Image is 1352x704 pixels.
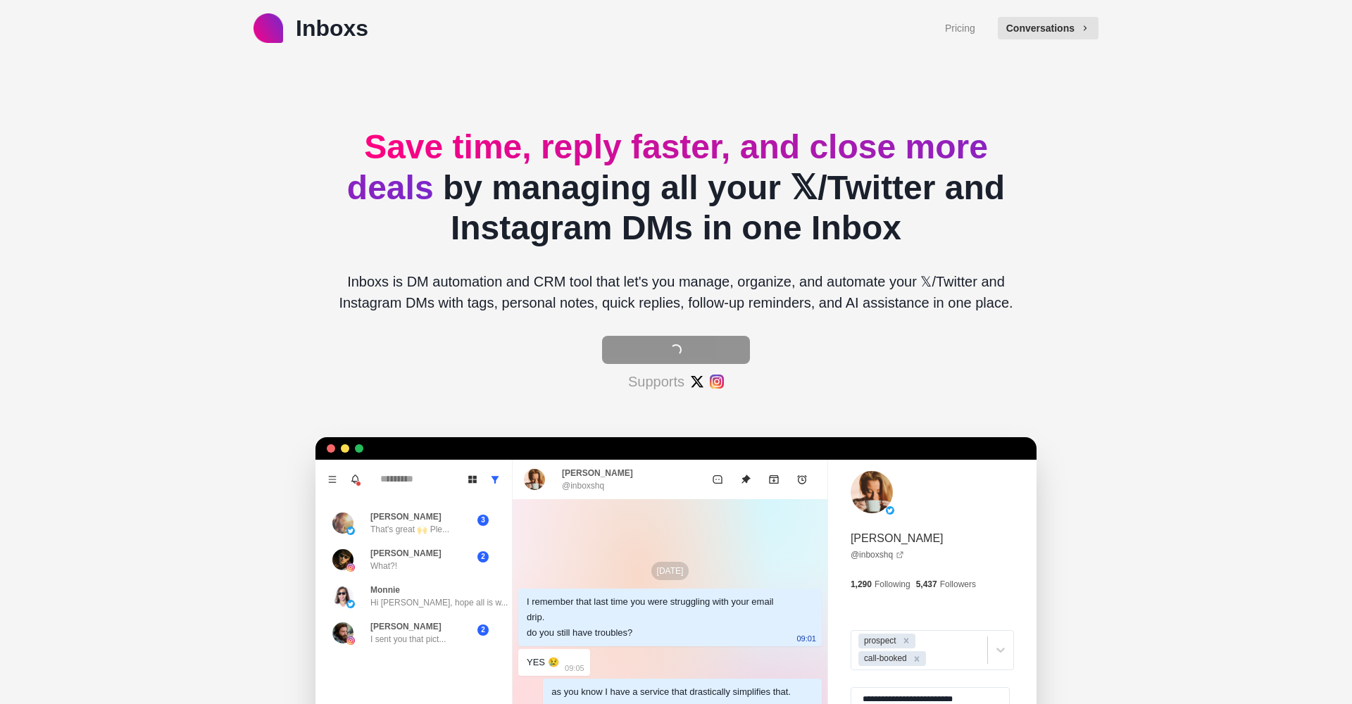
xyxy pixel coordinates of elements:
span: Save time, reply faster, and close more deals [347,128,988,206]
div: I remember that last time you were struggling with your email drip. do you still have troubles? [527,594,791,641]
img: picture [886,506,894,515]
p: Hi [PERSON_NAME], hope all is w... [370,596,508,609]
img: picture [346,636,355,645]
div: YES 😢 [527,655,559,670]
img: picture [524,469,545,490]
p: 1,290 [851,578,872,591]
button: Mark as unread [703,465,732,494]
span: 2 [477,551,489,562]
p: [DATE] [651,562,689,580]
p: [PERSON_NAME] [562,467,633,479]
button: Show all conversations [484,468,506,491]
p: @inboxshq [562,479,604,492]
img: picture [332,513,353,534]
img: # [710,375,724,389]
p: What?! [370,560,397,572]
img: # [690,375,704,389]
p: 09:01 [796,631,816,646]
p: [PERSON_NAME] [370,620,442,633]
button: Notifications [344,468,366,491]
p: I sent you that pict... [370,633,446,646]
p: Inboxs [296,11,368,45]
button: Board View [461,468,484,491]
button: Unpin [732,465,760,494]
p: [PERSON_NAME] [370,510,442,523]
p: 5,437 [916,578,937,591]
button: Conversations [998,17,1098,39]
h2: by managing all your 𝕏/Twitter and Instagram DMs in one Inbox [327,127,1025,249]
span: 3 [477,515,489,526]
a: logoInboxs [254,11,368,45]
p: Monnie [370,584,400,596]
p: [PERSON_NAME] [370,547,442,560]
img: picture [346,600,355,608]
img: picture [332,586,353,607]
p: 09:05 [565,660,584,676]
div: Remove call-booked [909,651,925,666]
button: Add reminder [788,465,816,494]
p: Followers [940,578,976,591]
p: Supports [628,371,684,392]
p: [PERSON_NAME] [851,530,944,547]
div: prospect [860,634,899,648]
a: @inboxshq [851,548,904,561]
p: Following [875,578,910,591]
span: 2 [477,624,489,636]
img: logo [254,13,283,43]
p: That's great 🙌 Ple... [370,523,449,536]
img: picture [346,563,355,572]
button: Archive [760,465,788,494]
div: call-booked [860,651,909,666]
img: picture [332,622,353,643]
img: picture [346,527,355,535]
div: Remove prospect [899,634,914,648]
p: Inboxs is DM automation and CRM tool that let's you manage, organize, and automate your 𝕏/Twitter... [327,271,1025,313]
a: Pricing [945,21,975,36]
img: picture [851,471,893,513]
button: Menu [321,468,344,491]
img: picture [332,549,353,570]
